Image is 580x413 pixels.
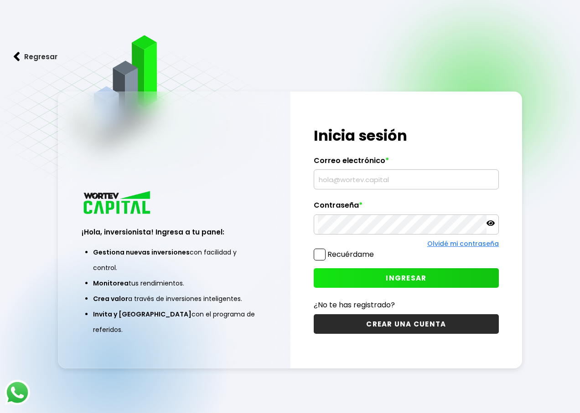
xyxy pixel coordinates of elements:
[93,279,129,288] span: Monitorea
[314,156,499,170] label: Correo electrónico
[314,299,499,311] p: ¿No te has registrado?
[93,306,255,337] li: con el programa de referidos.
[314,314,499,334] button: CREAR UNA CUENTA
[93,248,190,257] span: Gestiona nuevas inversiones
[14,52,20,61] img: flecha izquierda
[427,239,499,248] a: Olvidé mi contraseña
[327,249,374,260] label: Recuérdame
[314,299,499,334] a: ¿No te has registrado?CREAR UNA CUENTA
[93,275,255,291] li: tus rendimientos.
[314,201,499,214] label: Contraseña
[93,245,255,275] li: con facilidad y control.
[82,227,267,237] h3: ¡Hola, inversionista! Ingresa a tu panel:
[82,190,154,217] img: logo_wortev_capital
[93,310,192,319] span: Invita y [GEOGRAPHIC_DATA]
[93,291,255,306] li: a través de inversiones inteligentes.
[314,125,499,147] h1: Inicia sesión
[314,268,499,288] button: INGRESAR
[386,273,426,283] span: INGRESAR
[5,380,30,405] img: logos_whatsapp-icon.242b2217.svg
[93,294,128,303] span: Crea valor
[318,170,495,189] input: hola@wortev.capital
